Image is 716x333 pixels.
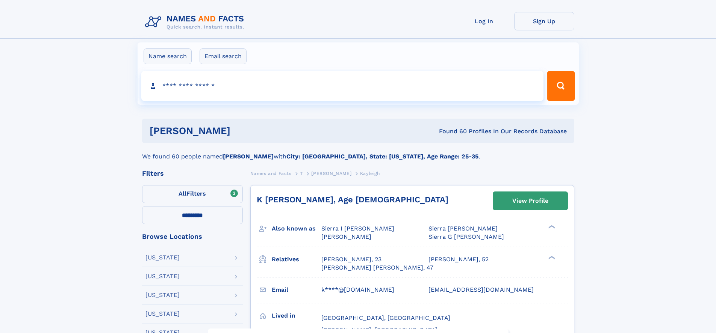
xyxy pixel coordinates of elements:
div: [US_STATE] [145,311,180,317]
span: All [179,190,186,197]
a: T [300,169,303,178]
div: ❯ [546,255,556,260]
img: Logo Names and Facts [142,12,250,32]
span: [EMAIL_ADDRESS][DOMAIN_NAME] [428,286,534,293]
h3: Email [272,283,321,296]
a: [PERSON_NAME], 23 [321,255,381,264]
h3: Relatives [272,253,321,266]
a: [PERSON_NAME] [PERSON_NAME], 47 [321,264,433,272]
div: We found 60 people named with . [142,143,574,161]
span: Sierra [PERSON_NAME] [428,225,498,232]
div: [US_STATE] [145,255,180,261]
div: [US_STATE] [145,273,180,279]
h1: [PERSON_NAME] [150,126,335,136]
b: City: [GEOGRAPHIC_DATA], State: [US_STATE], Age Range: 25-35 [286,153,478,160]
div: Filters [142,170,243,177]
span: T [300,171,303,176]
a: Sign Up [514,12,574,30]
a: K [PERSON_NAME], Age [DEMOGRAPHIC_DATA] [257,195,448,204]
input: search input [141,71,544,101]
div: View Profile [512,192,548,209]
div: ❯ [546,225,556,229]
div: Found 60 Profiles In Our Records Database [335,127,567,136]
span: [GEOGRAPHIC_DATA], [GEOGRAPHIC_DATA] [321,314,450,321]
a: View Profile [493,192,568,210]
h3: Lived in [272,309,321,322]
label: Name search [144,48,192,64]
span: [PERSON_NAME] [321,233,371,240]
span: Sierra I [PERSON_NAME] [321,225,394,232]
span: Sierra G [PERSON_NAME] [428,233,504,240]
a: [PERSON_NAME], 52 [428,255,489,264]
button: Search Button [547,71,575,101]
a: Names and Facts [250,169,292,178]
div: Browse Locations [142,233,243,240]
span: [PERSON_NAME] [311,171,351,176]
a: Log In [454,12,514,30]
span: Kayleigh [360,171,380,176]
h3: Also known as [272,222,321,235]
div: [US_STATE] [145,292,180,298]
a: [PERSON_NAME] [311,169,351,178]
b: [PERSON_NAME] [223,153,274,160]
label: Filters [142,185,243,203]
label: Email search [200,48,247,64]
